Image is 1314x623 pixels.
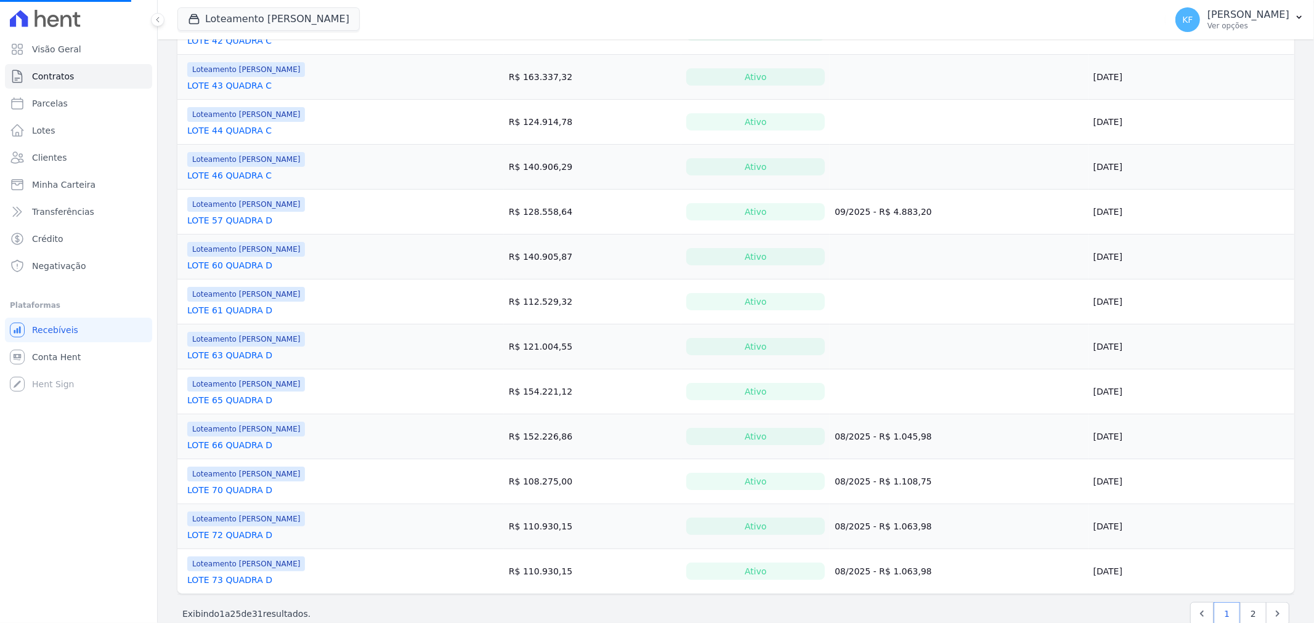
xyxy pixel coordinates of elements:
a: Minha Carteira [5,172,152,197]
td: R$ 154.221,12 [504,369,681,414]
span: Crédito [32,233,63,245]
button: Loteamento [PERSON_NAME] [177,7,360,31]
span: Transferências [32,206,94,218]
td: R$ 124.914,78 [504,100,681,145]
td: R$ 112.529,32 [504,279,681,324]
span: Lotes [32,124,55,137]
a: 08/2025 - R$ 1.063,98 [835,521,932,531]
td: [DATE] [1089,55,1294,100]
td: [DATE] [1089,549,1294,594]
a: LOTE 63 QUADRA D [187,349,272,361]
a: Conta Hent [5,345,152,369]
span: Loteamento [PERSON_NAME] [187,377,305,392]
span: Contratos [32,70,74,82]
a: LOTE 60 QUADRA D [187,259,272,271]
a: Lotes [5,118,152,143]
a: Recebíveis [5,318,152,342]
span: Loteamento [PERSON_NAME] [187,422,305,436]
a: LOTE 70 QUADRA D [187,484,272,496]
td: [DATE] [1089,414,1294,459]
a: LOTE 73 QUADRA D [187,574,272,586]
span: Recebíveis [32,324,78,336]
div: Ativo [686,293,825,310]
span: Clientes [32,151,67,164]
span: 31 [252,609,263,619]
div: Ativo [686,383,825,400]
div: Ativo [686,158,825,175]
a: Transferências [5,199,152,224]
div: Ativo [686,68,825,86]
span: Loteamento [PERSON_NAME] [187,152,305,167]
td: R$ 108.275,00 [504,459,681,504]
div: Ativo [686,473,825,490]
td: [DATE] [1089,235,1294,279]
a: LOTE 66 QUADRA D [187,439,272,451]
div: Ativo [686,248,825,265]
span: Parcelas [32,97,68,110]
span: Visão Geral [32,43,81,55]
td: [DATE] [1089,459,1294,504]
td: R$ 128.558,64 [504,190,681,235]
td: [DATE] [1089,504,1294,549]
span: Loteamento [PERSON_NAME] [187,512,305,526]
div: Plataformas [10,298,147,313]
a: Crédito [5,227,152,251]
a: LOTE 72 QUADRA D [187,529,272,541]
span: Conta Hent [32,351,81,363]
a: Visão Geral [5,37,152,62]
td: [DATE] [1089,324,1294,369]
span: KF [1182,15,1193,24]
a: 09/2025 - R$ 4.883,20 [835,207,932,217]
a: 08/2025 - R$ 1.108,75 [835,476,932,486]
td: R$ 110.930,15 [504,504,681,549]
td: R$ 110.930,15 [504,549,681,594]
a: LOTE 44 QUADRA C [187,124,272,137]
span: Loteamento [PERSON_NAME] [187,467,305,481]
span: Loteamento [PERSON_NAME] [187,107,305,122]
a: Clientes [5,145,152,170]
td: [DATE] [1089,190,1294,235]
div: Ativo [686,563,825,580]
td: [DATE] [1089,100,1294,145]
button: KF [PERSON_NAME] Ver opções [1166,2,1314,37]
div: Ativo [686,428,825,445]
span: Loteamento [PERSON_NAME] [187,197,305,212]
span: Loteamento [PERSON_NAME] [187,287,305,302]
a: Parcelas [5,91,152,116]
p: Ver opções [1207,21,1289,31]
span: 1 [219,609,225,619]
td: R$ 140.906,29 [504,145,681,190]
td: R$ 152.226,86 [504,414,681,459]
span: Loteamento [PERSON_NAME] [187,332,305,347]
td: [DATE] [1089,369,1294,414]
a: Contratos [5,64,152,89]
a: LOTE 42 QUADRA C [187,34,272,47]
div: Ativo [686,518,825,535]
span: Loteamento [PERSON_NAME] [187,557,305,571]
p: [PERSON_NAME] [1207,9,1289,21]
a: LOTE 46 QUADRA C [187,169,272,182]
div: Ativo [686,203,825,220]
a: LOTE 61 QUADRA D [187,304,272,316]
a: LOTE 43 QUADRA C [187,79,272,92]
div: Ativo [686,113,825,131]
a: LOTE 65 QUADRA D [187,394,272,406]
a: 08/2025 - R$ 1.063,98 [835,566,932,576]
td: [DATE] [1089,279,1294,324]
a: LOTE 57 QUADRA D [187,214,272,227]
td: R$ 140.905,87 [504,235,681,279]
a: 08/2025 - R$ 1.045,98 [835,432,932,441]
td: R$ 121.004,55 [504,324,681,369]
span: Loteamento [PERSON_NAME] [187,242,305,257]
span: Minha Carteira [32,179,95,191]
p: Exibindo a de resultados. [182,608,310,620]
a: Negativação [5,254,152,278]
td: [DATE] [1089,145,1294,190]
span: 25 [230,609,241,619]
td: R$ 163.337,32 [504,55,681,100]
span: Negativação [32,260,86,272]
span: Loteamento [PERSON_NAME] [187,62,305,77]
div: Ativo [686,338,825,355]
